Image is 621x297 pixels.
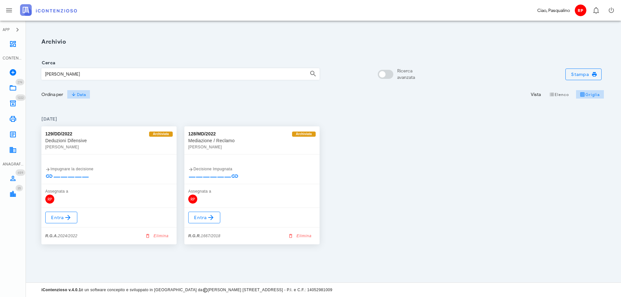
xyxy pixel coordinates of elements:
div: Ciao, Pasqualino [537,7,570,14]
img: logo-text-2x.png [20,4,77,16]
strong: R.G.A. [45,234,58,238]
span: Distintivo [16,169,25,176]
span: 274 [17,80,22,84]
h1: Archivio [41,37,605,46]
span: Elimina [289,233,312,239]
strong: R.G.R. [188,234,201,238]
div: 129/DD/2022 [45,130,72,137]
strong: iContenzioso v.4.0.1 [41,288,81,292]
div: ANAGRAFICA [3,161,23,167]
input: Cerca [42,69,297,80]
button: Distintivo [588,3,604,18]
span: Stampa [571,71,596,77]
div: Ordina per [41,91,63,98]
span: Distintivo [16,79,24,85]
span: RP [575,5,586,16]
span: Archiviata [296,132,312,137]
span: RP [188,195,197,204]
button: Elenco [545,90,573,99]
a: Entra [188,212,220,223]
button: RP [572,3,588,18]
div: [PERSON_NAME] [188,144,316,150]
div: 2024/2022 [45,233,77,239]
button: Griglia [576,90,604,99]
div: Impugnare la decisione [45,166,173,172]
span: RP [45,195,54,204]
div: Assegnata a [188,188,316,195]
h4: [DATE] [41,116,605,122]
div: Decisione Impugnata [188,166,316,172]
button: Data [67,90,90,99]
div: Deduzioni Difensive [45,137,173,144]
div: Vista [531,91,541,98]
div: CONTENZIOSO [3,55,23,61]
span: Data [71,92,86,97]
span: Archiviata [153,132,169,137]
span: Elenco [549,92,569,97]
span: Griglia [580,92,600,97]
div: [PERSON_NAME] [45,144,173,150]
button: Stampa [565,69,602,80]
span: Entra [194,214,215,221]
span: Distintivo [16,94,26,101]
label: Cerca [40,60,55,66]
a: Entra [45,212,77,223]
div: 128/MD/2022 [188,130,216,137]
button: Elimina [285,231,316,240]
span: 35 [17,186,21,190]
span: 459 [17,171,23,175]
span: Elimina [146,233,169,239]
div: Mediazione / Reclamo [188,137,316,144]
span: 1222 [17,96,24,100]
div: Assegnata a [45,188,173,195]
span: Distintivo [16,185,23,191]
div: Ricerca avanzata [397,68,415,81]
span: Entra [51,214,72,221]
button: Elimina [142,231,173,240]
div: 1667/2018 [188,233,220,239]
